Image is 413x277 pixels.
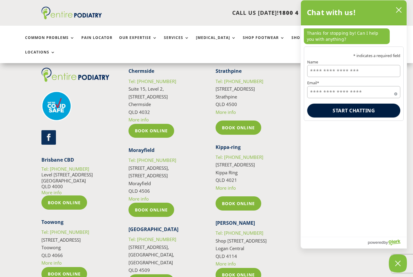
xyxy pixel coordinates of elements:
[307,86,400,98] input: Email
[307,65,400,77] input: Name
[128,156,197,203] p: [STREET_ADDRESS], [STREET_ADDRESS] Morayfield QLD 4506
[128,203,174,217] a: Book Online
[128,236,197,274] p: [STREET_ADDRESS], [GEOGRAPHIC_DATA], [GEOGRAPHIC_DATA] QLD 4509
[41,91,72,121] img: covid-safe-logo
[307,81,400,85] label: Email*
[216,78,285,121] p: [STREET_ADDRESS] Strathpine QLD 4500
[41,68,109,82] img: logo (1)
[41,166,89,172] a: Tel: [PHONE_NUMBER]
[128,68,154,74] strong: Chermside
[368,237,407,248] a: Powered by Olark
[243,36,285,49] a: Shop Footwear
[128,196,149,202] a: More info
[25,50,55,63] a: Locations
[41,229,89,235] a: Tel: [PHONE_NUMBER]
[128,124,174,138] a: Book Online
[216,196,261,210] a: Book Online
[216,220,255,226] strong: [PERSON_NAME]
[128,78,176,84] a: Tel: [PHONE_NUMBER]
[119,36,157,49] a: Our Expertise
[41,260,62,266] a: More info
[216,68,242,74] strong: Strathpine
[41,14,102,21] a: Entire Podiatry
[41,166,110,196] p: Level [STREET_ADDRESS] [GEOGRAPHIC_DATA] QLD 4000
[41,156,74,163] strong: Brisbane CBD
[128,157,176,163] a: Tel: [PHONE_NUMBER]
[216,185,236,191] a: More info
[216,230,263,236] a: Tel: [PHONE_NUMBER]
[301,25,407,47] div: chat
[41,7,102,19] img: logo (1)
[216,229,285,268] p: Shop [STREET_ADDRESS] Logan Central QLD 4114
[116,9,322,17] p: CALL US [DATE]!
[368,239,383,246] span: powered
[307,6,356,18] h2: Chat with us!
[307,60,400,64] label: Name
[216,78,263,84] a: Tel: [PHONE_NUMBER]
[128,147,154,153] strong: Morayfield
[41,189,62,195] a: More info
[394,91,397,94] span: Required field
[307,54,400,58] p: * indicates a required field
[307,104,400,118] button: Start chatting
[384,239,388,246] span: by
[389,254,407,272] button: Close Chatbox
[291,36,333,49] a: Shop Foot Care
[41,219,63,225] strong: Toowong
[164,36,189,49] a: Services
[41,130,56,145] a: Follow on Facebook
[304,28,390,44] p: Thanks for stopping by! Can I help you with anything?
[128,236,176,242] a: Tel: [PHONE_NUMBER]
[279,9,322,16] span: 1800 4 ENTIRE
[41,195,87,209] a: Book Online
[394,5,404,14] button: close chatbox
[128,117,149,123] a: More info
[216,121,261,134] a: Book Online
[216,154,263,160] a: Tel: [PHONE_NUMBER]
[25,36,75,49] a: Common Problems
[216,153,285,197] p: [STREET_ADDRESS] Kippa Ring QLD 4021
[128,78,197,124] p: Suite 15, Level 2, [STREET_ADDRESS] Chermside QLD 4032
[41,228,110,267] p: [STREET_ADDRESS] Toowong QLD 4066
[216,109,236,115] a: More info
[196,36,236,49] a: [MEDICAL_DATA]
[216,144,241,150] strong: Kippa-ring
[81,36,112,49] a: Pain Locator
[128,226,178,233] strong: [GEOGRAPHIC_DATA]
[216,261,236,267] a: More info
